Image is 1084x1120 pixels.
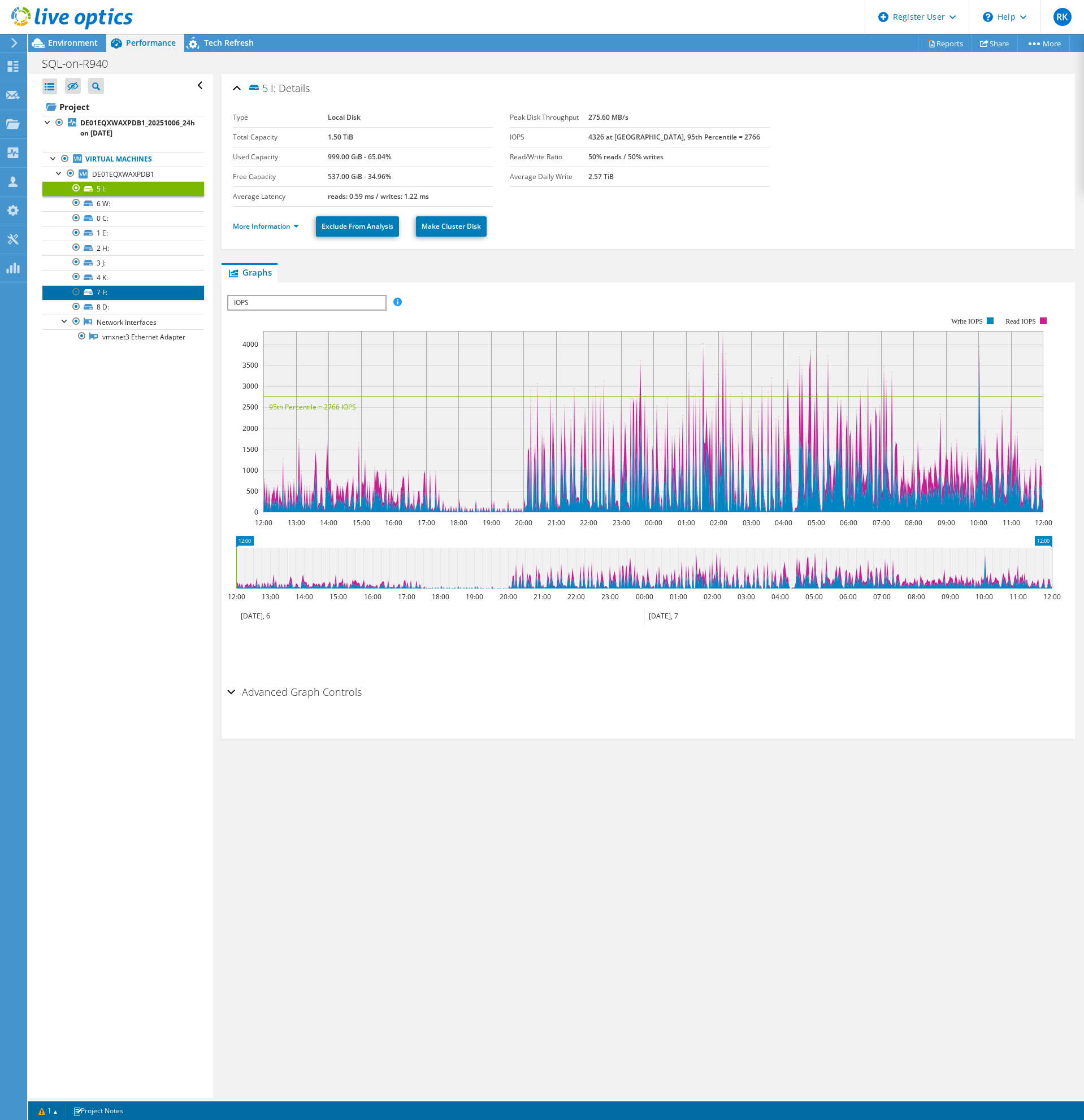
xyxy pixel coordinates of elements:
text: 17:00 [397,592,415,602]
text: 02:00 [709,518,727,528]
b: DE01EQXWAXPDB1_20251006_24h on [DATE] [80,118,195,138]
span: Details [279,81,310,95]
a: Exclude From Analysis [316,216,399,237]
span: Tech Refresh [204,37,254,48]
text: 13:00 [287,518,305,528]
a: 2 H: [42,241,204,255]
label: Average Daily Write [510,171,588,182]
a: 0 C: [42,211,204,226]
text: 4000 [242,339,258,349]
text: 11:00 [1009,592,1026,602]
a: DE01EQXWAXPDB1_20251006_24h on [DATE] [42,116,204,141]
text: 22:00 [579,518,597,528]
span: Environment [48,37,98,48]
span: DE01EQXWAXPDB1 [92,169,154,179]
text: 01:00 [669,592,687,602]
b: 2.57 TiB [588,172,614,181]
a: 6 W: [42,196,204,211]
text: 03:00 [737,592,755,602]
text: 12:00 [1043,592,1060,602]
text: 19:00 [465,592,483,602]
a: Project [42,98,204,116]
text: 00:00 [644,518,662,528]
text: 15:00 [329,592,346,602]
text: 20:00 [514,518,532,528]
a: Project Notes [65,1104,131,1118]
text: 19:00 [482,518,500,528]
text: 1500 [242,444,258,454]
b: 1.50 TiB [328,132,353,142]
text: 04:00 [771,592,788,602]
a: More Information [233,221,299,231]
span: Performance [126,37,176,48]
text: 14:00 [319,518,337,528]
text: 500 [246,486,258,496]
span: Graphs [227,267,272,278]
text: 00:00 [635,592,653,602]
text: 13:00 [261,592,279,602]
span: RK [1053,8,1072,26]
text: 03:00 [742,518,760,528]
text: 23:00 [612,518,630,528]
text: 16:00 [363,592,381,602]
text: 18:00 [431,592,449,602]
label: Free Capacity [233,171,328,182]
b: reads: 0.59 ms / writes: 1.22 ms [328,191,429,201]
label: Average Latency [233,191,328,202]
text: 22:00 [567,592,584,602]
text: 20:00 [499,592,517,602]
text: 12:00 [254,518,272,528]
label: Peak Disk Throughput [510,112,588,123]
text: 23:00 [601,592,618,602]
text: 10:00 [969,518,987,528]
text: 09:00 [937,518,955,528]
text: 3500 [242,360,258,370]
a: 8 D: [42,300,204,315]
text: 95th Percentile = 2766 IOPS [269,402,356,412]
span: IOPS [228,296,385,310]
label: Used Capacity [233,151,328,163]
text: 15:00 [352,518,370,528]
a: Make Cluster Disk [416,216,487,237]
text: 0 [254,507,258,517]
h1: SQL-on-R940 [37,58,125,70]
label: IOPS [510,132,588,143]
text: 17:00 [417,518,435,528]
text: 04:00 [774,518,792,528]
text: 07:00 [873,592,890,602]
a: More [1017,34,1070,52]
text: 18:00 [449,518,467,528]
a: 3 J: [42,255,204,270]
text: 2000 [242,424,258,433]
a: 1 E: [42,226,204,241]
text: 09:00 [941,592,959,602]
text: 06:00 [839,518,857,528]
text: 05:00 [805,592,822,602]
label: Type [233,112,328,123]
text: 12:00 [1034,518,1052,528]
text: 06:00 [839,592,856,602]
b: 50% reads / 50% writes [588,152,664,162]
a: 5 I: [42,181,204,196]
a: Reports [918,34,972,52]
text: 10:00 [975,592,992,602]
text: 05:00 [807,518,825,528]
svg: \n [983,12,993,22]
h2: Advanced Graph Controls [227,681,362,703]
text: 2500 [242,402,258,412]
text: Write IOPS [951,317,983,325]
a: vmxnet3 Ethernet Adapter [42,329,204,344]
text: 1000 [242,465,258,475]
b: Local Disk [328,112,361,122]
a: Virtual Machines [42,152,204,167]
text: 3000 [242,381,258,391]
b: 4326 at [GEOGRAPHIC_DATA], 95th Percentile = 2766 [588,132,760,142]
text: 14:00 [295,592,313,602]
text: 01:00 [677,518,695,528]
text: 08:00 [904,518,922,528]
b: 537.00 GiB - 34.96% [328,172,391,181]
a: DE01EQXWAXPDB1 [42,167,204,181]
text: 11:00 [1002,518,1020,528]
a: Share [972,34,1018,52]
b: 999.00 GiB - 65.04% [328,152,391,162]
